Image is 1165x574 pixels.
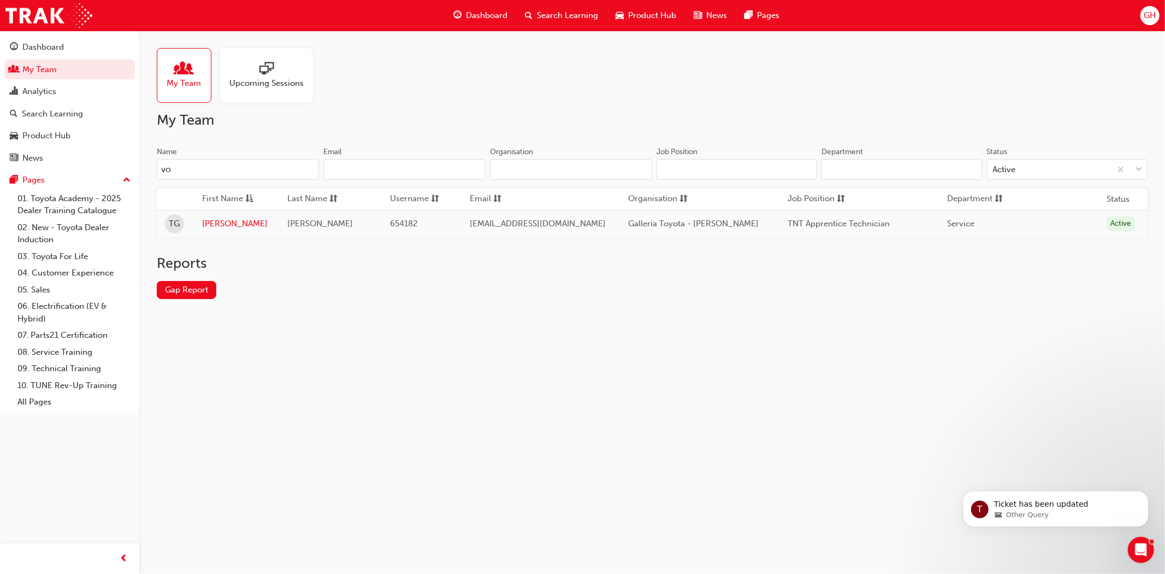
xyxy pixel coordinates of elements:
[13,344,135,361] a: 08. Service Training
[685,4,736,27] a: news-iconNews
[788,219,890,229] span: TNT Apprentice Technician
[157,112,1148,129] h2: My Team
[10,43,18,52] span: guage-icon
[757,9,779,22] span: Pages
[493,192,501,206] span: sorting-icon
[1144,9,1156,22] span: GH
[1140,6,1160,25] button: GH
[169,218,180,230] span: TG
[694,9,702,22] span: news-icon
[947,219,974,229] span: Service
[993,163,1016,176] div: Active
[287,192,347,206] button: Last Namesorting-icon
[13,265,135,282] a: 04. Customer Experience
[4,170,135,190] button: Pages
[390,192,450,206] button: Usernamesorting-icon
[120,552,128,566] span: prev-icon
[470,219,606,229] span: [EMAIL_ADDRESS][DOMAIN_NAME]
[202,192,243,206] span: First Name
[323,159,486,180] input: Email
[516,4,607,27] a: search-iconSearch Learning
[629,192,678,206] span: Organisation
[947,468,1165,544] iframe: Intercom notifications message
[821,147,863,157] div: Department
[22,85,56,98] div: Analytics
[680,192,688,206] span: sorting-icon
[628,9,676,22] span: Product Hub
[287,219,353,229] span: [PERSON_NAME]
[431,192,439,206] span: sorting-icon
[1135,163,1143,177] span: down-icon
[22,41,64,54] div: Dashboard
[157,281,216,299] a: Gap Report
[744,9,753,22] span: pages-icon
[13,282,135,298] a: 05. Sales
[10,87,18,97] span: chart-icon
[4,60,135,80] a: My Team
[157,159,319,180] input: Name
[202,192,262,206] button: First Nameasc-icon
[22,174,45,186] div: Pages
[788,192,835,206] span: Job Position
[629,192,689,206] button: Organisationsorting-icon
[4,35,135,170] button: DashboardMy TeamAnalyticsSearch LearningProduct HubNews
[157,48,220,103] a: My Team
[13,377,135,394] a: 10. TUNE Rev-Up Training
[13,298,135,327] a: 06. Electrification (EV & Hybrid)
[821,159,982,180] input: Department
[837,192,845,206] span: sorting-icon
[4,126,135,146] a: Product Hub
[4,104,135,124] a: Search Learning
[259,62,274,77] span: sessionType_ONLINE_URL-icon
[537,9,598,22] span: Search Learning
[323,147,342,157] div: Email
[390,219,418,229] span: 654182
[13,360,135,377] a: 09. Technical Training
[445,4,516,27] a: guage-iconDashboard
[657,159,817,180] input: Job Position
[4,148,135,168] a: News
[629,219,759,229] span: Galleria Toyota - [PERSON_NAME]
[788,192,848,206] button: Job Positionsorting-icon
[1128,537,1154,563] iframe: Intercom live chat
[329,192,338,206] span: sorting-icon
[157,255,1148,272] h2: Reports
[10,65,18,75] span: people-icon
[5,3,92,28] img: Trak
[177,62,191,77] span: people-icon
[202,218,271,230] a: [PERSON_NAME]
[229,77,304,90] span: Upcoming Sessions
[123,173,131,188] span: up-icon
[470,192,491,206] span: Email
[947,192,992,206] span: Department
[390,192,429,206] span: Username
[22,108,83,120] div: Search Learning
[525,9,533,22] span: search-icon
[607,4,685,27] a: car-iconProduct Hub
[736,4,788,27] a: pages-iconPages
[167,77,202,90] span: My Team
[453,9,462,22] span: guage-icon
[1107,193,1129,206] th: Status
[657,147,697,157] div: Job Position
[995,192,1003,206] span: sorting-icon
[706,9,727,22] span: News
[470,192,530,206] button: Emailsorting-icon
[287,192,327,206] span: Last Name
[490,159,652,180] input: Organisation
[220,48,322,103] a: Upcoming Sessions
[4,37,135,57] a: Dashboard
[10,175,18,185] span: pages-icon
[10,154,18,163] span: news-icon
[13,327,135,344] a: 07. Parts21 Certification
[13,394,135,411] a: All Pages
[157,147,177,157] div: Name
[22,130,70,142] div: Product Hub
[490,147,533,157] div: Organisation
